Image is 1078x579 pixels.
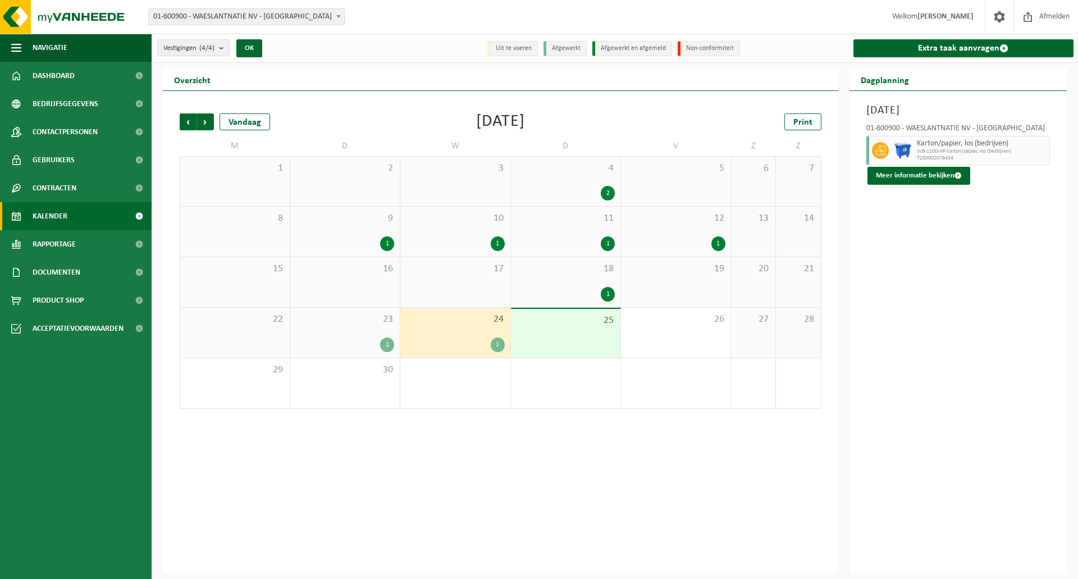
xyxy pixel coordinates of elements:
span: 29 [186,364,284,376]
span: 10 [406,212,505,225]
button: OK [236,39,262,57]
span: 20 [737,263,770,275]
span: Volgende [197,113,214,130]
td: M [180,136,290,156]
div: 1 [491,236,505,251]
span: 12 [627,212,725,225]
span: Print [793,118,812,127]
span: 1 [186,162,284,175]
span: 11 [517,212,615,225]
span: 22 [186,313,284,326]
span: 24 [406,313,505,326]
span: Dashboard [33,62,75,90]
div: 1 [380,236,394,251]
button: Vestigingen(4/4) [157,39,230,56]
span: 8 [186,212,284,225]
li: Afgewerkt [543,41,587,56]
span: Karton/papier, los (bedrijven) [917,139,1047,148]
span: 15 [186,263,284,275]
span: Contactpersonen [33,118,98,146]
span: 14 [782,212,815,225]
span: Rapportage [33,230,76,258]
span: 30 [296,364,395,376]
span: 6 [737,162,770,175]
span: Documenten [33,258,80,286]
div: 1 [380,338,394,352]
div: Vandaag [220,113,270,130]
span: 27 [737,313,770,326]
h2: Overzicht [163,69,222,90]
span: 23 [296,313,395,326]
span: 25 [517,314,615,327]
td: Z [776,136,821,156]
td: V [621,136,732,156]
button: Meer informatie bekijken [867,167,970,185]
h2: Dagplanning [849,69,920,90]
td: D [290,136,401,156]
div: 1 [601,287,615,302]
count: (4/4) [199,44,214,52]
a: Extra taak aanvragen [853,39,1074,57]
a: Print [784,113,821,130]
td: D [511,136,622,156]
div: [DATE] [476,113,525,130]
span: Navigatie [33,34,67,62]
td: Z [732,136,776,156]
span: 7 [782,162,815,175]
li: Non-conformiteit [678,41,740,56]
td: W [400,136,511,156]
span: 3 [406,162,505,175]
div: 1 [491,338,505,352]
img: WB-1100-HPE-BE-01 [894,142,911,159]
div: 1 [711,236,725,251]
span: 21 [782,263,815,275]
span: Acceptatievoorwaarden [33,314,124,343]
span: 13 [737,212,770,225]
span: Contracten [33,174,76,202]
span: 5 [627,162,725,175]
span: Kalender [33,202,67,230]
span: 16 [296,263,395,275]
span: 28 [782,313,815,326]
span: Product Shop [33,286,84,314]
h3: [DATE] [866,102,1050,119]
span: Gebruikers [33,146,75,174]
strong: [PERSON_NAME] [917,12,974,21]
span: Vestigingen [163,40,214,57]
span: 26 [627,313,725,326]
div: 01-600900 - WAESLANTNATIE NV - [GEOGRAPHIC_DATA] [866,125,1050,136]
span: 4 [517,162,615,175]
span: 17 [406,263,505,275]
span: 01-600900 - WAESLANTNATIE NV - ANTWERPEN [149,9,344,25]
span: 19 [627,263,725,275]
span: 2 [296,162,395,175]
span: T250002078434 [917,155,1047,162]
div: 1 [601,236,615,251]
span: 01-600900 - WAESLANTNATIE NV - ANTWERPEN [148,8,345,25]
span: Bedrijfsgegevens [33,90,98,118]
div: 2 [601,186,615,200]
span: 18 [517,263,615,275]
span: Vorige [180,113,197,130]
li: Uit te voeren [487,41,538,56]
span: 9 [296,212,395,225]
li: Afgewerkt en afgemeld [592,41,672,56]
span: WB-1100-HP karton/papier, los (bedrijven) [917,148,1047,155]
